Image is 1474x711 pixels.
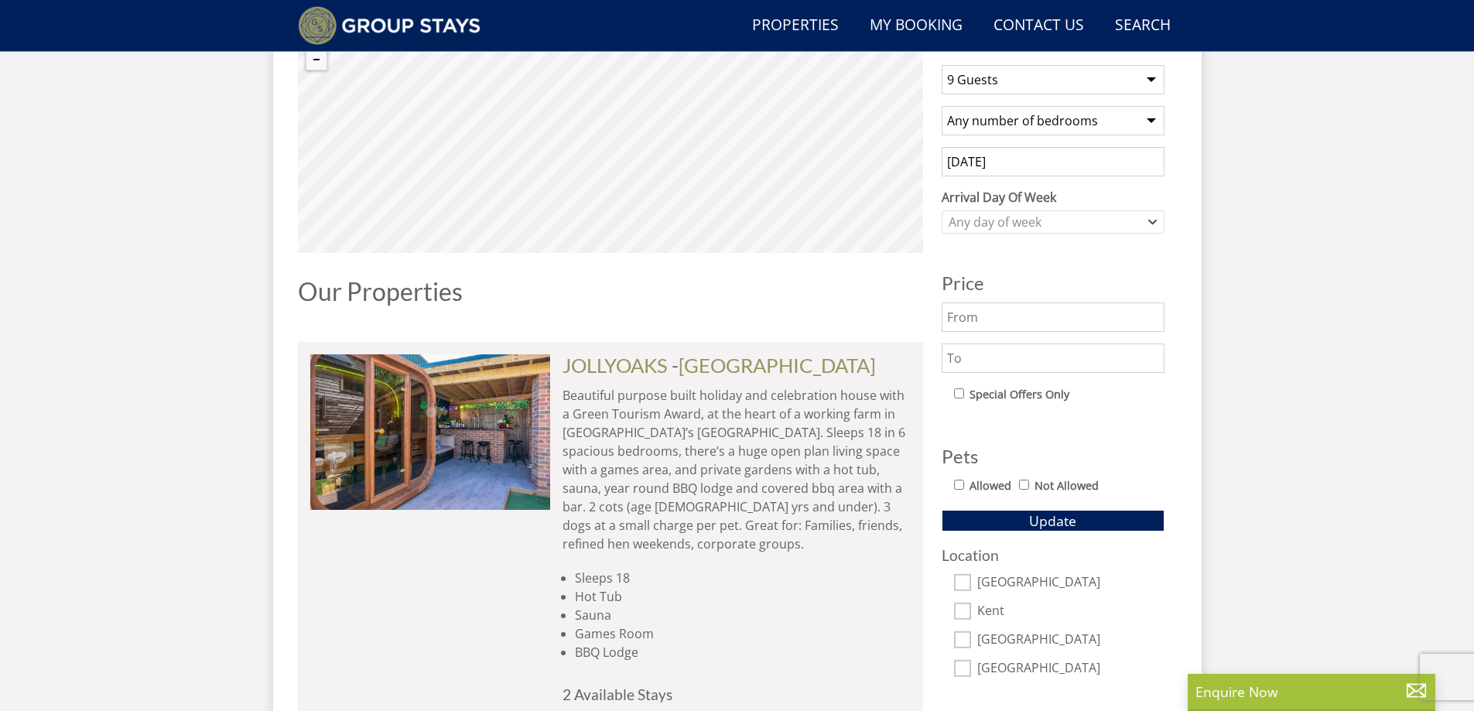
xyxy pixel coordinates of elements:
[942,273,1164,293] h3: Price
[970,477,1011,494] label: Allowed
[942,210,1164,234] div: Combobox
[977,632,1164,649] label: [GEOGRAPHIC_DATA]
[1035,477,1099,494] label: Not Allowed
[672,354,876,377] span: -
[575,643,911,661] li: BBQ Lodge
[746,9,845,43] a: Properties
[575,606,911,624] li: Sauna
[977,661,1164,678] label: [GEOGRAPHIC_DATA]
[977,603,1164,620] label: Kent
[942,547,1164,563] h3: Location
[1195,682,1428,702] p: Enquire Now
[575,624,911,643] li: Games Room
[563,354,668,377] a: JOLLYOAKS
[970,386,1069,403] label: Special Offers Only
[942,188,1164,207] label: Arrival Day Of Week
[942,303,1164,332] input: From
[310,354,550,509] img: jollyoaks-holiday-home-somerset-sleeps16.original.jpg
[945,214,1145,231] div: Any day of week
[977,575,1164,592] label: [GEOGRAPHIC_DATA]
[942,344,1164,373] input: To
[306,50,327,70] button: Zoom out
[563,386,911,553] p: Beautiful purpose built holiday and celebration house with a Green Tourism Award, at the heart of...
[864,9,969,43] a: My Booking
[1029,511,1076,530] span: Update
[942,510,1164,532] button: Update
[942,147,1164,176] input: Arrival Date
[298,6,481,45] img: Group Stays
[987,9,1090,43] a: Contact Us
[575,569,911,587] li: Sleeps 18
[1109,9,1177,43] a: Search
[563,686,911,702] h4: 2 Available Stays
[575,587,911,606] li: Hot Tub
[942,446,1164,467] h3: Pets
[298,21,923,253] canvas: Map
[298,278,923,305] h1: Our Properties
[679,354,876,377] a: [GEOGRAPHIC_DATA]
